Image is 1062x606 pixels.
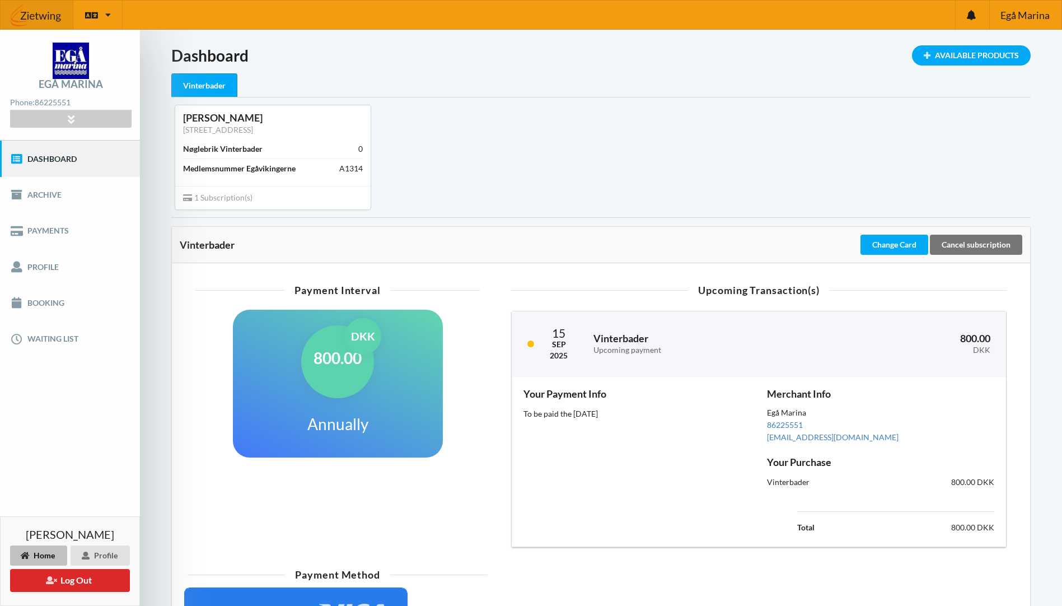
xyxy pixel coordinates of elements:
img: logo [53,43,89,79]
h3: Merchant Info [767,388,994,400]
h1: Annually [307,414,368,434]
div: Vinterbader [759,469,881,496]
a: 86225551 [767,420,803,430]
div: A1314 [339,163,363,174]
div: Vinterbader [171,73,237,97]
div: Egå Marina [39,79,103,89]
div: Cancel subscription [930,235,1022,255]
div: Profile [71,546,130,566]
td: 800.00 DKK [860,520,994,535]
div: Available Products [912,45,1031,66]
div: Home [10,546,67,566]
div: 15 [550,327,568,339]
strong: 86225551 [35,97,71,107]
h3: Your Payment Info [523,388,751,400]
div: 0 [358,143,363,155]
div: 2025 [550,350,568,361]
div: Change Card [860,235,928,255]
div: Egå Marina [767,408,994,419]
b: Total [797,523,815,532]
div: Nøglebrik Vinterbader [183,143,263,155]
button: Log Out [10,569,130,592]
h1: 800.00 [314,348,362,368]
a: [STREET_ADDRESS] [183,125,253,134]
div: 800.00 DKK [881,469,1002,496]
h3: Your Purchase [767,456,994,469]
a: [EMAIL_ADDRESS][DOMAIN_NAME] [767,432,899,442]
h3: 800.00 [818,332,990,355]
h3: Vinterbader [593,332,803,355]
div: To be paid the [DATE] [523,408,751,419]
h1: Dashboard [171,45,1031,66]
div: Payment Interval [195,285,480,295]
div: DKK [818,346,990,355]
div: Upcoming Transaction(s) [511,285,1007,295]
div: Sep [550,339,568,350]
div: Payment Method [188,570,488,580]
div: [PERSON_NAME] [183,111,363,124]
span: 1 Subscription(s) [183,193,252,202]
span: [PERSON_NAME] [26,529,114,540]
div: Vinterbader [180,239,858,250]
div: Phone: [10,95,131,110]
div: Upcoming payment [593,346,803,355]
span: Egå Marina [1000,10,1050,20]
div: Medlemsnummer Egåvikingerne [183,163,296,174]
div: DKK [345,318,381,355]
